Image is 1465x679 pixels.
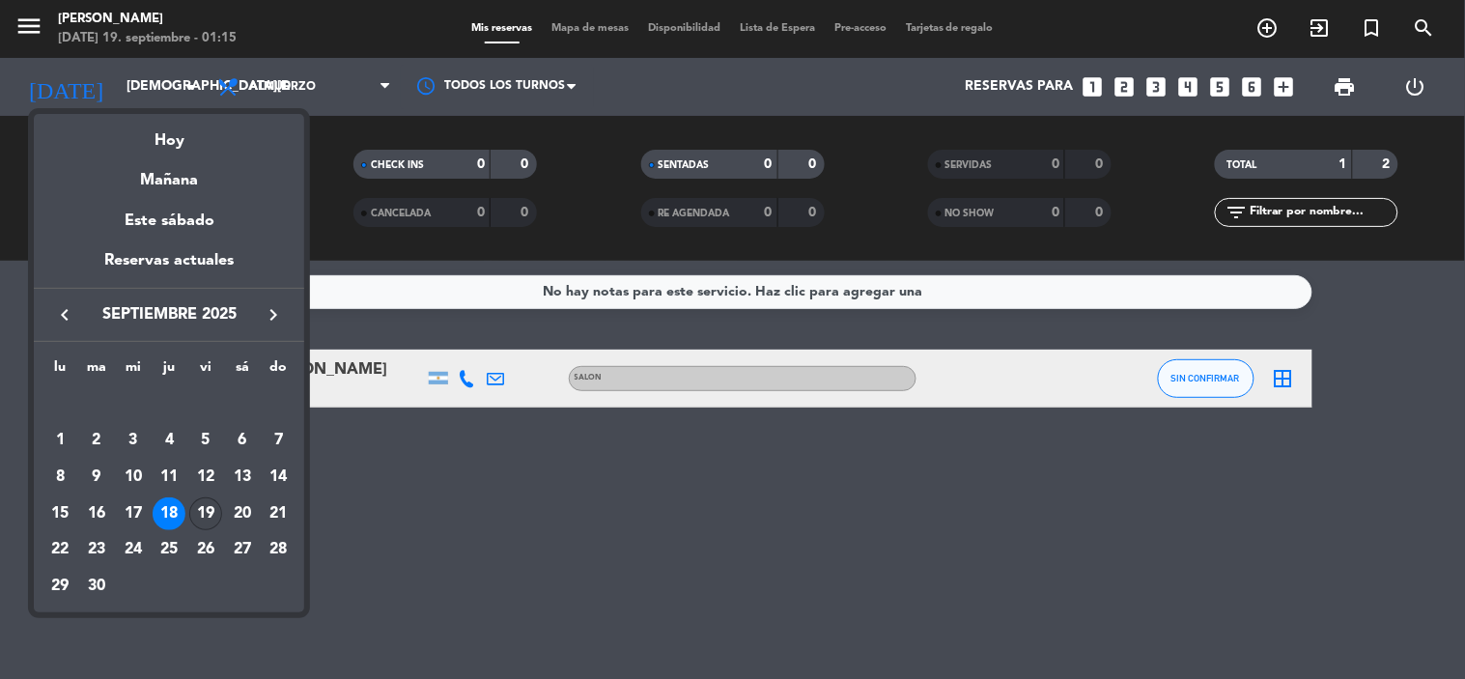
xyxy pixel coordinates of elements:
[34,114,304,154] div: Hoy
[42,459,78,495] td: 8 de septiembre de 2025
[80,461,113,494] div: 9
[152,356,188,386] th: jueves
[152,422,188,459] td: 4 de septiembre de 2025
[115,356,152,386] th: miércoles
[224,422,261,459] td: 6 de septiembre de 2025
[189,497,222,530] div: 19
[187,356,224,386] th: viernes
[153,497,185,530] div: 18
[153,533,185,566] div: 25
[187,495,224,532] td: 19 de septiembre de 2025
[224,531,261,568] td: 27 de septiembre de 2025
[80,424,113,457] div: 2
[117,497,150,530] div: 17
[42,495,78,532] td: 15 de septiembre de 2025
[261,459,297,495] td: 14 de septiembre de 2025
[34,154,304,193] div: Mañana
[224,495,261,532] td: 20 de septiembre de 2025
[224,459,261,495] td: 13 de septiembre de 2025
[42,356,78,386] th: lunes
[189,533,222,566] div: 26
[43,570,76,603] div: 29
[152,495,188,532] td: 18 de septiembre de 2025
[42,422,78,459] td: 1 de septiembre de 2025
[261,356,297,386] th: domingo
[80,497,113,530] div: 16
[189,461,222,494] div: 12
[82,302,256,327] span: septiembre 2025
[47,302,82,327] button: keyboard_arrow_left
[224,356,261,386] th: sábado
[78,422,115,459] td: 2 de septiembre de 2025
[262,303,285,326] i: keyboard_arrow_right
[53,303,76,326] i: keyboard_arrow_left
[80,570,113,603] div: 30
[117,533,150,566] div: 24
[263,424,296,457] div: 7
[43,461,76,494] div: 8
[42,386,296,423] td: SEP.
[226,497,259,530] div: 20
[263,497,296,530] div: 21
[34,194,304,248] div: Este sábado
[189,424,222,457] div: 5
[115,495,152,532] td: 17 de septiembre de 2025
[261,531,297,568] td: 28 de septiembre de 2025
[117,461,150,494] div: 10
[187,459,224,495] td: 12 de septiembre de 2025
[42,531,78,568] td: 22 de septiembre de 2025
[187,531,224,568] td: 26 de septiembre de 2025
[43,497,76,530] div: 15
[43,424,76,457] div: 1
[226,533,259,566] div: 27
[78,531,115,568] td: 23 de septiembre de 2025
[78,356,115,386] th: martes
[34,248,304,288] div: Reservas actuales
[261,422,297,459] td: 7 de septiembre de 2025
[261,495,297,532] td: 21 de septiembre de 2025
[152,459,188,495] td: 11 de septiembre de 2025
[187,422,224,459] td: 5 de septiembre de 2025
[115,459,152,495] td: 10 de septiembre de 2025
[78,495,115,532] td: 16 de septiembre de 2025
[153,461,185,494] div: 11
[115,422,152,459] td: 3 de septiembre de 2025
[153,424,185,457] div: 4
[80,533,113,566] div: 23
[115,531,152,568] td: 24 de septiembre de 2025
[152,531,188,568] td: 25 de septiembre de 2025
[117,424,150,457] div: 3
[256,302,291,327] button: keyboard_arrow_right
[263,461,296,494] div: 14
[226,424,259,457] div: 6
[263,533,296,566] div: 28
[78,568,115,605] td: 30 de septiembre de 2025
[42,568,78,605] td: 29 de septiembre de 2025
[226,461,259,494] div: 13
[43,533,76,566] div: 22
[78,459,115,495] td: 9 de septiembre de 2025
